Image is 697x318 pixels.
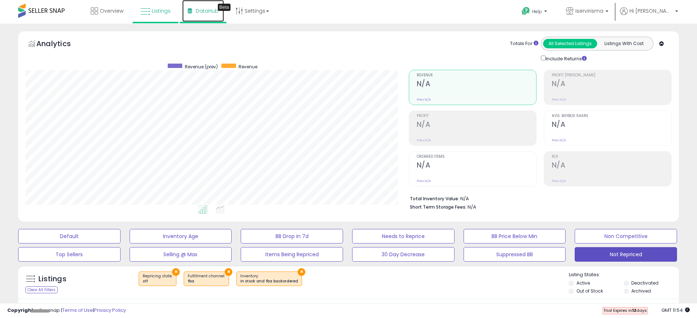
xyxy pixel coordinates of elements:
span: Revenue [417,73,536,77]
small: Prev: N/A [552,179,566,183]
small: Prev: N/A [552,97,566,102]
div: Tooltip anchor [218,4,231,11]
div: Clear All Filters [25,286,58,293]
label: Archived [631,288,651,294]
span: Overview [100,7,123,15]
h5: Listings [38,274,66,284]
small: Prev: N/A [417,97,431,102]
span: Inventory : [240,273,298,284]
span: Iservirisma [575,7,603,15]
span: Revenue [239,64,257,70]
span: Profit [417,114,536,118]
span: Avg. Buybox Share [552,114,671,118]
small: Prev: N/A [417,138,431,142]
button: BB Price Below Min [464,229,566,243]
span: Profit [PERSON_NAME] [552,73,671,77]
button: Items Being Repriced [241,247,343,262]
div: fba [188,279,225,284]
button: BB Drop in 7d [241,229,343,243]
span: Trial Expires in days [603,307,647,313]
label: Deactivated [631,280,659,286]
button: × [225,268,232,276]
h2: N/A [417,80,536,89]
button: 30 Day Decrease [352,247,455,262]
h2: N/A [552,80,671,89]
span: ROI [552,155,671,159]
span: Hi [PERSON_NAME] [629,7,673,15]
button: Default [18,229,121,243]
span: Fulfillment channel : [188,273,225,284]
div: off [143,279,172,284]
h2: N/A [417,120,536,130]
a: Hi [PERSON_NAME] [620,7,678,24]
span: Revenue (prev) [185,64,218,70]
b: Total Inventory Value: [410,196,459,202]
h2: N/A [552,161,671,171]
button: Suppressed BB [464,247,566,262]
h5: Analytics [36,39,85,51]
span: 2025-10-8 11:54 GMT [661,307,690,314]
button: Non Competitive [575,229,677,243]
div: seller snap | | [7,307,126,314]
b: Short Term Storage Fees: [410,204,466,210]
span: DataHub [196,7,219,15]
button: × [298,268,305,276]
button: × [172,268,180,276]
button: Not Repriced [575,247,677,262]
label: Out of Stock [576,288,603,294]
button: All Selected Listings [543,39,597,48]
div: in stock and fba backordered [240,279,298,284]
span: N/A [468,204,476,210]
button: Selling @ Max [130,247,232,262]
h2: N/A [417,161,536,171]
span: Help [532,8,542,15]
i: Get Help [521,7,530,16]
label: Active [576,280,590,286]
strong: Copyright [7,307,34,314]
small: Prev: N/A [552,138,566,142]
a: Help [516,1,554,24]
span: Repricing state : [143,273,172,284]
p: Listing States: [569,271,678,278]
b: 12 [632,307,636,313]
li: N/A [410,194,666,202]
div: Totals For [510,40,538,47]
button: Needs to Reprice [352,229,455,243]
h2: N/A [552,120,671,130]
button: Inventory Age [130,229,232,243]
small: Prev: N/A [417,179,431,183]
span: Listings [152,7,171,15]
div: Include Returns [535,54,595,63]
span: Ordered Items [417,155,536,159]
button: Listings With Cost [597,39,651,48]
button: Top Sellers [18,247,121,262]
